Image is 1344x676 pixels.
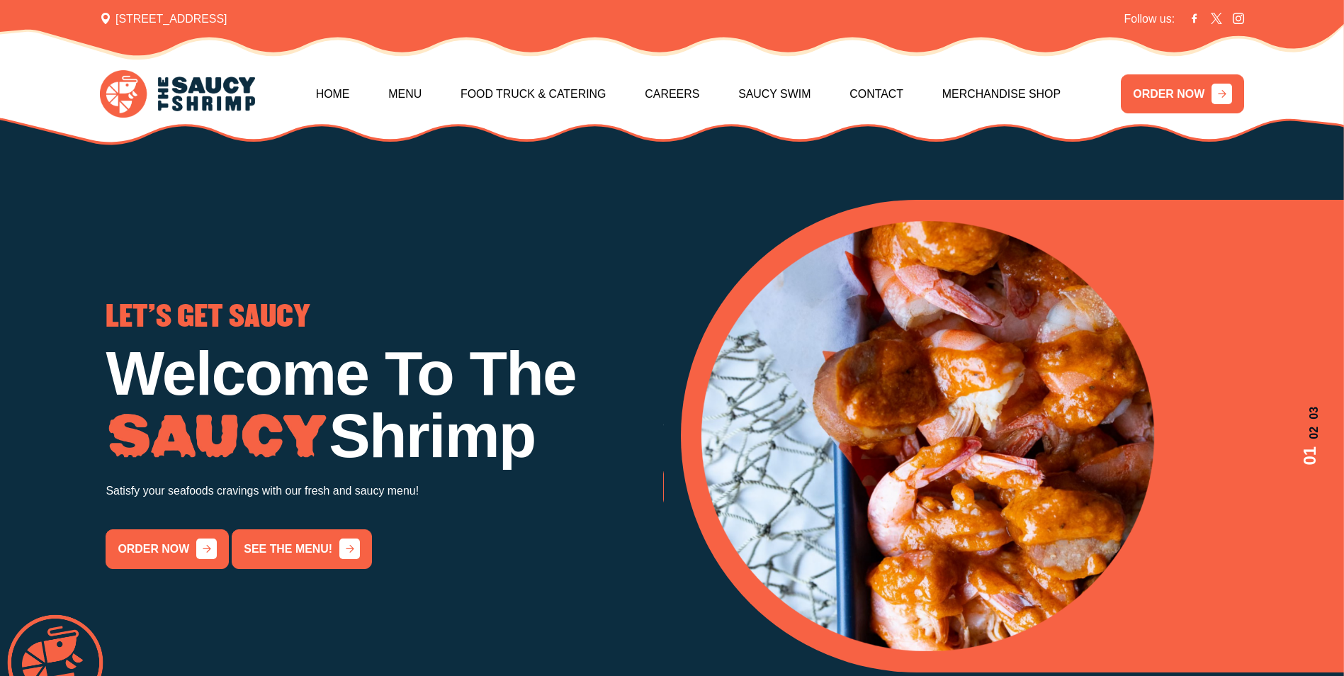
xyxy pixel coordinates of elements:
span: 03 [1297,407,1323,419]
a: order now [663,467,786,507]
a: Careers [645,64,699,125]
a: Menu [388,64,422,125]
a: ORDER NOW [1121,74,1244,114]
img: logo [100,70,255,117]
span: GO THE WHOLE NINE YARDS [663,303,986,332]
a: Food Truck & Catering [461,64,606,125]
img: Image [106,414,329,460]
p: Satisfy your seafoods cravings with our fresh and saucy menu! [106,481,663,501]
div: 1 / 3 [106,303,663,568]
h1: Welcome To The Shrimp [106,343,663,467]
p: Try our famous Whole Nine Yards sauce! The recipe is our secret! [663,419,1221,439]
a: Contact [849,64,903,125]
a: Merchandise Shop [942,64,1061,125]
span: Follow us: [1124,11,1175,28]
img: Banner Image [701,221,1154,651]
a: Saucy Swim [738,64,811,125]
div: 1 / 3 [701,221,1323,651]
div: 2 / 3 [663,303,1221,507]
h1: Low Country Boil [663,343,1221,405]
span: [STREET_ADDRESS] [100,11,227,28]
a: Home [316,64,350,125]
span: LET'S GET SAUCY [106,303,310,332]
span: 01 [1297,446,1323,466]
a: See the menu! [232,529,371,569]
span: 02 [1297,427,1323,439]
a: order now [106,529,229,569]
